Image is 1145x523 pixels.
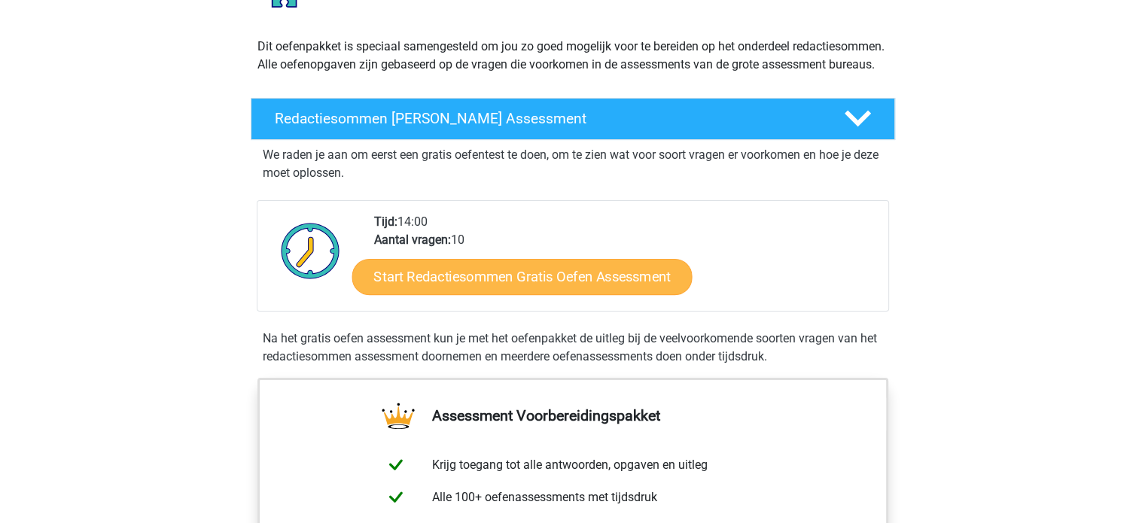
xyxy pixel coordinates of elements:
img: Klok [273,213,349,288]
p: We raden je aan om eerst een gratis oefentest te doen, om te zien wat voor soort vragen er voorko... [263,146,883,182]
a: Redactiesommen [PERSON_NAME] Assessment [245,98,901,140]
h4: Redactiesommen [PERSON_NAME] Assessment [275,110,820,127]
b: Aantal vragen: [374,233,451,247]
div: 14:00 10 [363,213,888,311]
a: Start Redactiesommen Gratis Oefen Assessment [352,258,692,294]
b: Tijd: [374,214,397,229]
div: Na het gratis oefen assessment kun je met het oefenpakket de uitleg bij de veelvoorkomende soorte... [257,330,889,366]
p: Dit oefenpakket is speciaal samengesteld om jou zo goed mogelijk voor te bereiden op het onderdee... [257,38,888,74]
